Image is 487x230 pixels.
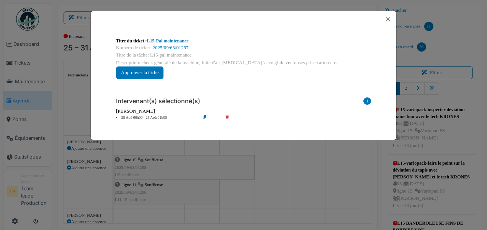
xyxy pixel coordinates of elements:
div: Description: check générale de la machine, fuite d'air [MEDICAL_DATA] 'accu glide ventouses prise... [116,59,371,66]
a: L15-Pal maintenance [147,38,189,44]
h6: Intervenant(s) sélectionné(s) [116,97,200,105]
li: 25 Aoû 00h00 - 25 Aoû 01h00 [112,115,200,121]
div: Titre de la tâche: L15-pal maintenance [116,52,371,59]
div: Numéro de ticket : [116,44,371,52]
button: Approuver la tâche [116,66,163,79]
i: Ajouter [363,97,371,108]
button: Close [383,14,393,24]
a: 2025/09/63/01297 [153,45,189,50]
div: Titre du ticket : [116,37,371,44]
div: [PERSON_NAME] [116,108,371,115]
